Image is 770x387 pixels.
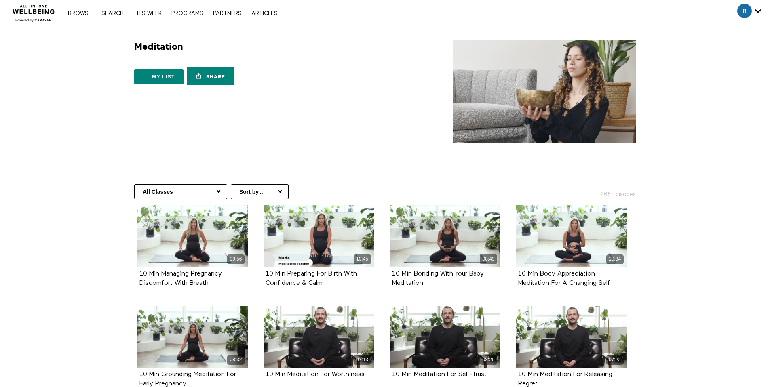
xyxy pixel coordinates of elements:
[606,355,624,364] div: 07:22
[134,69,184,84] button: My list
[354,355,371,364] div: 07:13
[606,254,624,264] div: 10:34
[139,271,222,286] a: 10 Min Managing Pregnancy Discomfort With Breath
[137,205,248,267] a: 10 Min Managing Pregnancy Discomfort With Breath 09:56
[264,306,374,368] a: 10 Min Meditation For Worthiness 07:13
[64,9,281,17] nav: Primary
[354,254,371,264] div: 10:45
[390,306,501,368] a: 10 Min Meditation For Self-Trust 08:26
[516,205,627,267] a: 10 Min Body Appreciation Meditation For A Changing Self 10:34
[139,371,236,387] a: 10 Min Grounding Meditation For Early Pregnancy
[64,11,96,16] a: Browse
[266,371,365,378] strong: 10 Min Meditation For Worthiness
[209,11,246,16] a: PARTNERS
[266,271,357,286] strong: 10 Min Preparing For Birth With Confidence & Calm
[518,271,610,286] a: 10 Min Body Appreciation Meditation For A Changing Self
[480,355,497,364] div: 08:26
[518,371,612,387] a: 10 Min Meditation For Releasing Regret
[227,355,245,364] div: 08:32
[167,11,207,16] a: PROGRAMS
[266,271,357,286] a: 10 Min Preparing For Birth With Confidence & Calm
[139,271,222,286] strong: 10 Min Managing Pregnancy Discomfort With Breath
[518,271,610,286] strong: 10 Min Body Appreciation Meditation For A Changing Self
[137,306,248,368] a: 10 Min Grounding Meditation For Early Pregnancy 08:32
[453,40,636,143] img: Meditation
[390,205,501,267] a: 10 Min Bonding With Your Baby Meditation 08:49
[187,67,234,85] a: Share
[550,184,641,198] h2: 268 Episodes
[392,371,487,377] a: 10 Min Meditation For Self-Trust
[129,11,166,16] a: THIS WEEK
[516,306,627,368] a: 10 Min Meditation For Releasing Regret 07:22
[134,40,183,53] h1: Meditation
[266,371,365,377] a: 10 Min Meditation For Worthiness
[392,371,487,378] strong: 10 Min Meditation For Self-Trust
[227,254,245,264] div: 09:56
[392,271,484,286] a: 10 Min Bonding With Your Baby Meditation
[480,254,497,264] div: 08:49
[247,11,282,16] a: ARTICLES
[97,11,128,16] a: Search
[264,205,374,267] a: 10 Min Preparing For Birth With Confidence & Calm 10:45
[392,271,484,286] strong: 10 Min Bonding With Your Baby Meditation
